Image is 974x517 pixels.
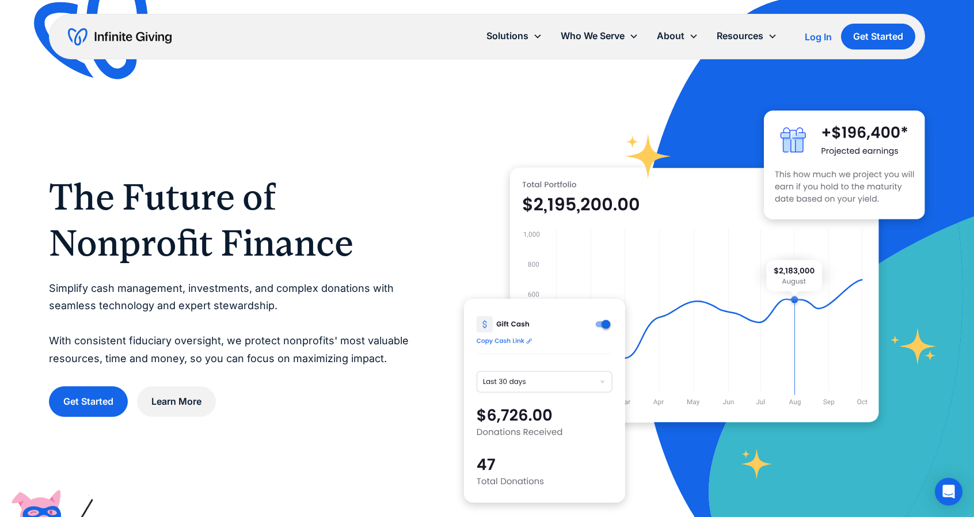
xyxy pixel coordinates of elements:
[561,28,625,44] div: Who We Serve
[707,24,786,48] div: Resources
[717,28,763,44] div: Resources
[477,24,551,48] div: Solutions
[891,328,937,364] img: fundraising star
[137,386,216,417] a: Learn More
[935,478,962,505] div: Open Intercom Messenger
[805,30,832,44] a: Log In
[68,28,172,46] a: home
[49,386,128,417] a: Get Started
[464,299,626,503] img: donation software for nonprofits
[49,280,418,368] p: Simplify cash management, investments, and complex donations with seamless technology and expert ...
[510,168,879,423] img: nonprofit donation platform
[648,24,707,48] div: About
[657,28,684,44] div: About
[805,32,832,41] div: Log In
[486,28,528,44] div: Solutions
[49,174,418,266] h1: The Future of Nonprofit Finance
[841,24,915,50] a: Get Started
[551,24,648,48] div: Who We Serve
